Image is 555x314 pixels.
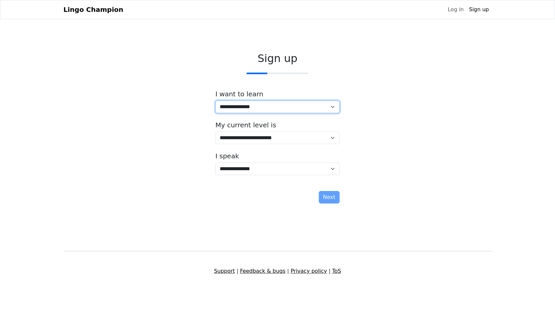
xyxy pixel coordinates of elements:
a: Lingo Champion [63,3,123,16]
a: ToS [332,268,341,274]
a: Log in [445,3,466,16]
label: I speak [215,152,239,160]
div: | | | [59,267,496,275]
a: Sign up [466,3,492,16]
a: Feedback & bugs [240,268,285,274]
h2: Sign up [215,52,340,65]
label: I want to learn [215,90,263,98]
label: My current level is [215,121,276,129]
a: Privacy policy [291,268,327,274]
a: Support [214,268,235,274]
